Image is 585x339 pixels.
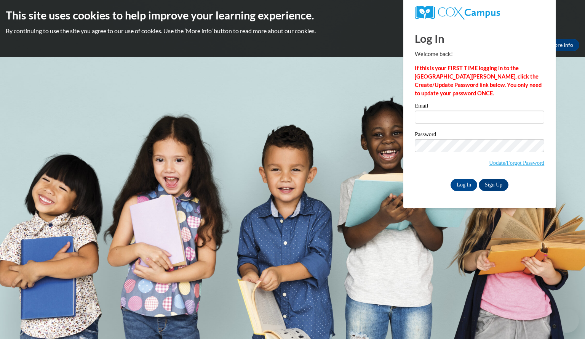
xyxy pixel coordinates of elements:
p: By continuing to use the site you agree to our use of cookies. Use the ‘More info’ button to read... [6,27,579,35]
a: Sign Up [479,179,508,191]
img: COX Campus [415,6,500,19]
input: Log In [451,179,477,191]
a: Update/Forgot Password [489,160,544,166]
label: Password [415,132,544,139]
a: COX Campus [415,6,544,19]
h2: This site uses cookies to help improve your learning experience. [6,8,579,23]
iframe: Button to launch messaging window [555,308,579,333]
strong: If this is your FIRST TIME logging in to the [GEOGRAPHIC_DATA][PERSON_NAME], click the Create/Upd... [415,65,542,96]
h1: Log In [415,31,544,46]
a: More Info [543,39,579,51]
label: Email [415,103,544,111]
p: Welcome back! [415,50,544,58]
